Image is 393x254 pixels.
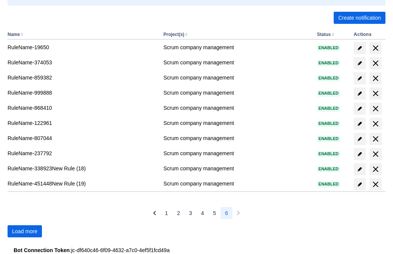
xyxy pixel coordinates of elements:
button: Page 4 [196,207,209,219]
span: 1 [165,207,168,219]
span: 6 [225,207,228,219]
span: 2 [177,207,180,219]
span: Enabled [317,152,340,156]
button: Load more [8,225,42,237]
div: Scrum company management [163,89,311,97]
div: Scrum company management [163,134,311,142]
div: RuleName-338923New Rule (18) [8,165,157,172]
span: Enabled [317,182,340,186]
button: Project(s) [163,32,184,37]
button: Page 1 [161,207,173,219]
span: delete [371,89,380,98]
span: delete [371,59,380,68]
span: delete [371,165,380,174]
span: edit [357,90,363,97]
span: 4 [201,207,204,219]
div: RuleName-451448New Rule (19) [8,180,157,187]
button: Name [8,32,20,37]
span: Enabled [317,61,340,65]
span: delete [371,104,380,113]
span: delete [371,74,380,83]
span: Load more [12,225,37,237]
button: Page 5 [209,207,221,219]
span: edit [357,136,363,142]
div: RuleName-19650 [8,44,157,51]
button: Page 3 [184,207,196,219]
span: delete [371,119,380,128]
span: Enabled [317,137,340,141]
div: Scrum company management [163,180,311,187]
span: delete [371,44,380,53]
button: Previous [149,207,161,219]
nav: Pagination [149,207,245,219]
span: 5 [213,207,216,219]
button: Status [317,32,331,37]
span: Create notification [338,12,381,24]
div: Scrum company management [163,44,311,51]
span: Enabled [317,46,340,50]
span: edit [357,121,363,127]
span: Enabled [317,167,340,171]
span: Enabled [317,76,340,80]
button: Next [232,207,244,219]
div: RuleName-374053 [8,59,157,66]
th: Actions [351,30,385,40]
span: Enabled [317,91,340,95]
span: edit [357,166,363,172]
div: Scrum company management [163,104,311,112]
span: edit [357,75,363,81]
div: Scrum company management [163,119,311,127]
span: edit [357,60,363,66]
div: RuleName-999888 [8,89,157,97]
span: edit [357,45,363,51]
span: edit [357,106,363,112]
span: Enabled [317,122,340,126]
div: RuleName-122961 [8,119,157,127]
span: 3 [189,207,192,219]
div: Scrum company management [163,74,311,81]
button: Create notification [334,12,385,24]
button: Page 2 [172,207,184,219]
span: edit [357,181,363,187]
div: RuleName-807044 [8,134,157,142]
div: RuleName-868410 [8,104,157,112]
span: delete [371,134,380,143]
div: RuleName-237792 [8,150,157,157]
div: : jc-df640c46-6f09-4632-a7c0-4ef5f1fcd49a [14,246,379,254]
strong: Bot Connection Token [14,247,70,253]
span: edit [357,151,363,157]
div: Scrum company management [163,59,311,66]
span: delete [371,180,380,189]
div: Scrum company management [163,165,311,172]
div: Scrum company management [163,150,311,157]
span: delete [371,150,380,159]
button: Page 6 [221,207,233,219]
div: RuleName-859382 [8,74,157,81]
span: Enabled [317,106,340,111]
